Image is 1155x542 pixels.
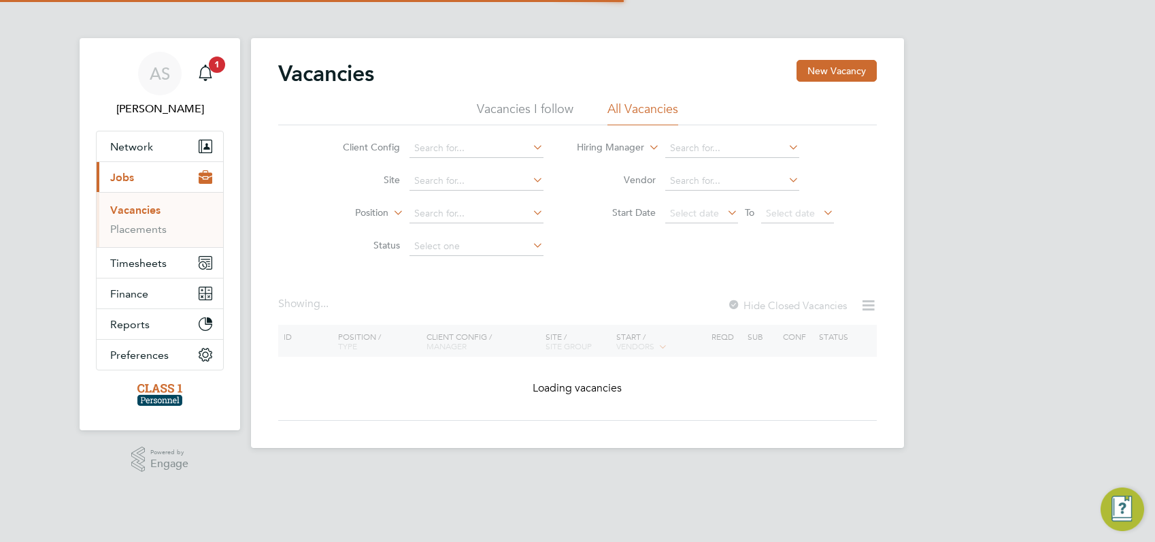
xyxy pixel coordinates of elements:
[665,139,799,158] input: Search for...
[150,458,188,470] span: Engage
[409,172,543,191] input: Search for...
[322,174,400,186] label: Site
[97,248,223,278] button: Timesheets
[97,162,223,192] button: Jobs
[110,318,150,331] span: Reports
[110,287,148,300] span: Finance
[670,207,719,219] span: Select date
[766,207,815,219] span: Select date
[566,141,644,155] label: Hiring Manager
[137,384,183,406] img: class1personnel-logo-retina.png
[110,204,161,217] a: Vacancies
[96,101,224,117] span: Angela Sabaroche
[477,101,573,125] li: Vacancies I follow
[110,349,169,362] span: Preferences
[278,297,331,311] div: Showing
[320,297,329,310] span: ...
[310,206,388,220] label: Position
[110,223,167,236] a: Placements
[150,447,188,458] span: Powered by
[96,384,224,406] a: Go to home page
[607,101,678,125] li: All Vacancies
[110,171,134,184] span: Jobs
[409,237,543,256] input: Select one
[97,192,223,247] div: Jobs
[741,204,758,221] span: To
[577,206,656,219] label: Start Date
[797,60,877,82] button: New Vacancy
[110,140,153,153] span: Network
[110,257,167,270] span: Timesheets
[409,204,543,223] input: Search for...
[192,52,219,95] a: 1
[97,131,223,161] button: Network
[97,340,223,370] button: Preferences
[97,309,223,339] button: Reports
[409,139,543,158] input: Search for...
[665,172,799,191] input: Search for...
[96,52,224,117] a: AS[PERSON_NAME]
[322,141,400,153] label: Client Config
[150,65,170,82] span: AS
[131,447,189,473] a: Powered byEngage
[727,299,847,312] label: Hide Closed Vacancies
[97,278,223,308] button: Finance
[577,174,656,186] label: Vendor
[278,60,374,87] h2: Vacancies
[1101,488,1144,531] button: Engage Resource Center
[209,57,225,73] span: 1
[80,38,240,430] nav: Main navigation
[322,239,400,251] label: Status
